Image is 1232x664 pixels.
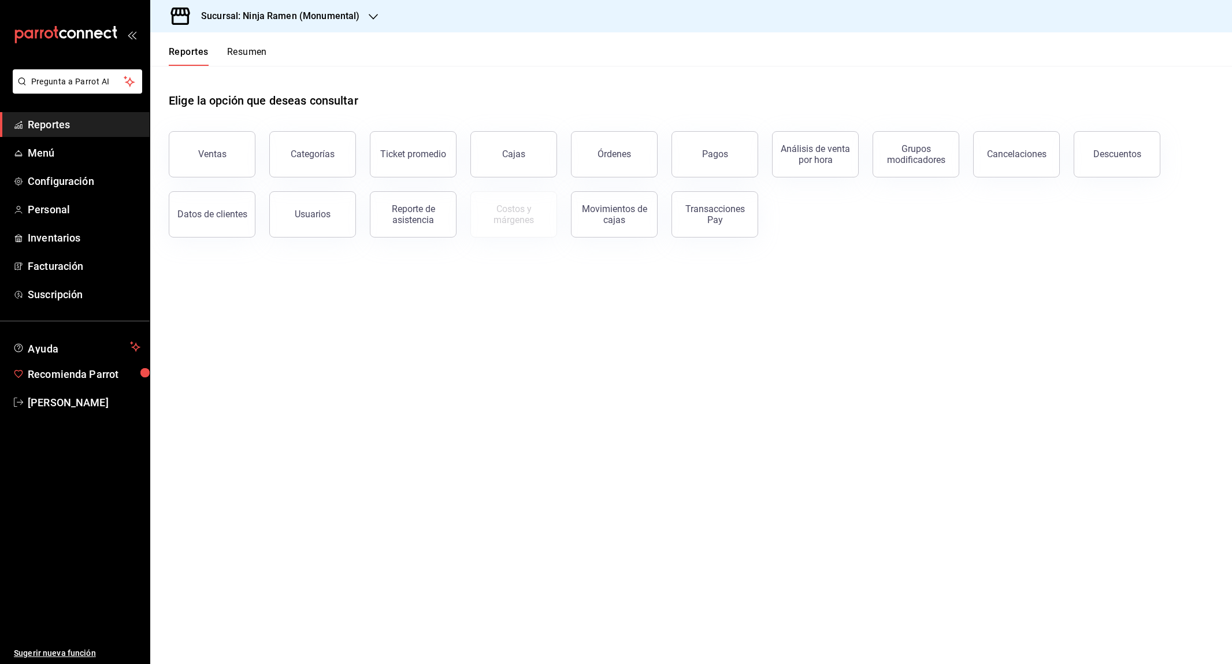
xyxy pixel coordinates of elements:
[295,209,331,220] div: Usuarios
[28,366,140,382] span: Recomienda Parrot
[13,69,142,94] button: Pregunta a Parrot AI
[671,131,758,177] button: Pagos
[380,149,446,159] div: Ticket promedio
[127,30,136,39] button: open_drawer_menu
[169,46,209,66] button: Reportes
[973,131,1060,177] button: Cancelaciones
[8,84,142,96] a: Pregunta a Parrot AI
[192,9,359,23] h3: Sucursal: Ninja Ramen (Monumental)
[169,191,255,238] button: Datos de clientes
[571,191,658,238] button: Movimientos de cajas
[987,149,1047,159] div: Cancelaciones
[169,131,255,177] button: Ventas
[598,149,631,159] div: Órdenes
[28,173,140,189] span: Configuración
[578,203,650,225] div: Movimientos de cajas
[571,131,658,177] button: Órdenes
[28,340,125,354] span: Ayuda
[702,149,728,159] div: Pagos
[478,203,550,225] div: Costos y márgenes
[780,143,851,165] div: Análisis de venta por hora
[28,117,140,132] span: Reportes
[880,143,952,165] div: Grupos modificadores
[28,230,140,246] span: Inventarios
[177,209,247,220] div: Datos de clientes
[198,149,227,159] div: Ventas
[370,131,457,177] button: Ticket promedio
[169,46,267,66] div: navigation tabs
[28,202,140,217] span: Personal
[28,395,140,410] span: [PERSON_NAME]
[1093,149,1141,159] div: Descuentos
[269,191,356,238] button: Usuarios
[502,147,526,161] div: Cajas
[28,287,140,302] span: Suscripción
[772,131,859,177] button: Análisis de venta por hora
[169,92,358,109] h1: Elige la opción que deseas consultar
[470,191,557,238] button: Contrata inventarios para ver este reporte
[377,203,449,225] div: Reporte de asistencia
[470,131,557,177] a: Cajas
[28,258,140,274] span: Facturación
[671,191,758,238] button: Transacciones Pay
[31,76,124,88] span: Pregunta a Parrot AI
[28,145,140,161] span: Menú
[269,131,356,177] button: Categorías
[1074,131,1160,177] button: Descuentos
[370,191,457,238] button: Reporte de asistencia
[14,647,140,659] span: Sugerir nueva función
[227,46,267,66] button: Resumen
[873,131,959,177] button: Grupos modificadores
[679,203,751,225] div: Transacciones Pay
[291,149,335,159] div: Categorías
